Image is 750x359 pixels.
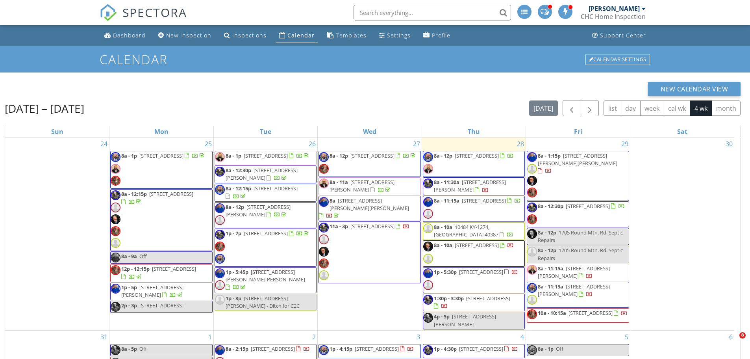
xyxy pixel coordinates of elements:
div: Dashboard [113,32,146,39]
img: img_4277.jpeg [111,284,120,294]
button: New Calendar View [648,82,741,96]
img: img_7866.jpeg [423,345,433,355]
span: 1:30p - 3:30p [434,295,464,302]
td: Go to August 24, 2025 [5,138,109,330]
span: 1p - 3p [226,295,241,302]
a: Go to August 31, 2025 [99,331,109,343]
img: img_4277.jpeg [215,268,225,278]
a: Templates [324,28,370,43]
button: day [621,100,641,116]
img: img_7916.jpeg [111,164,120,174]
img: default-user-f0147aede5fd5fa78ca7ade42f37bd4542148d508eef1c3d3ea960f66861d68b.jpg [527,295,537,305]
a: 1p - 7p [STREET_ADDRESS] [215,229,317,267]
a: 8a - 10a [STREET_ADDRESS] [434,242,514,249]
a: Thursday [466,126,481,137]
a: Calendar Settings [585,53,651,66]
span: 11a - 3p [330,223,348,230]
h1: Calendar [100,52,651,66]
a: New Inspection [155,28,215,43]
a: 1p - 5:30p [STREET_ADDRESS] [434,268,518,275]
img: thumbnail_img_20230810_080111.jpg [111,176,120,186]
span: [STREET_ADDRESS][PERSON_NAME][PERSON_NAME] [226,268,305,283]
iframe: Intercom live chat [723,332,742,351]
span: [STREET_ADDRESS] [459,345,503,352]
img: img_7866.jpeg [423,313,433,323]
img: img_7866.jpeg [527,203,537,212]
img: img_7916.jpeg [319,179,329,188]
span: 8a - 12:30p [538,203,563,210]
span: [STREET_ADDRESS] [459,268,503,275]
span: 1p - 7p [226,230,241,237]
td: Go to August 30, 2025 [630,138,734,330]
td: Go to August 26, 2025 [213,138,318,330]
span: 8a - 1p [121,152,137,159]
img: default-user-f0147aede5fd5fa78ca7ade42f37bd4542148d508eef1c3d3ea960f66861d68b.jpg [423,223,433,233]
a: 8a - 12p [STREET_ADDRESS] [319,151,421,177]
span: 8a - 11a [330,179,348,186]
span: 8a - 12p [330,152,348,159]
a: 8a - 10a 10484 KY-1274, [GEOGRAPHIC_DATA] 40387 [423,222,525,240]
a: 8a - 12:30p [STREET_ADDRESS][PERSON_NAME] [215,166,317,183]
a: 8a - 12:30p [STREET_ADDRESS] [538,203,625,210]
div: Settings [387,32,411,39]
span: [STREET_ADDRESS][PERSON_NAME] [538,265,610,279]
img: default-user-f0147aede5fd5fa78ca7ade42f37bd4542148d508eef1c3d3ea960f66861d68b.jpg [423,254,433,264]
a: 10a - 10:15a [STREET_ADDRESS] [527,308,629,322]
a: 8a - 10a [STREET_ADDRESS] [423,240,525,266]
a: 8a - 12:30p [STREET_ADDRESS] [527,201,629,227]
a: 11a - 3p [STREET_ADDRESS] [319,221,421,283]
a: Go to August 24, 2025 [99,138,109,150]
a: Settings [376,28,414,43]
a: Tuesday [258,126,273,137]
img: fb_img_1527701724893_1.jpg [527,176,537,186]
a: 8a - 12p [STREET_ADDRESS] [434,152,514,159]
span: [STREET_ADDRESS] [254,185,298,192]
img: img_7866.jpeg [111,302,120,312]
a: Calendar [276,28,318,43]
a: Friday [572,126,584,137]
span: 1p - 4:30p [434,345,457,352]
a: 1p - 5p [STREET_ADDRESS][PERSON_NAME] [110,283,213,300]
a: Go to September 1, 2025 [207,331,213,343]
img: img_4277.jpeg [111,253,120,262]
span: [STREET_ADDRESS] [350,223,394,230]
span: [STREET_ADDRESS] [566,203,610,210]
span: 10a - 10:15a [538,309,566,316]
img: thumbnail_img_20230810_080111.jpg [527,214,537,224]
div: Profile [432,32,450,39]
a: Dashboard [101,28,149,43]
a: 8a [STREET_ADDRESS][PERSON_NAME][PERSON_NAME] [319,197,409,219]
span: 8a - 12:15p [226,185,251,192]
img: img_4277.jpeg [423,268,433,278]
a: 8a - 1p [STREET_ADDRESS] [121,152,206,159]
a: 8a - 11:15a [STREET_ADDRESS] [434,197,521,204]
div: Templates [336,32,367,39]
span: [STREET_ADDRESS][PERSON_NAME] [434,313,496,327]
a: 12p - 12:15p [STREET_ADDRESS] [121,265,196,280]
div: Support Center [600,32,646,39]
a: Go to August 29, 2025 [620,138,630,150]
a: 8a - 11:15a [STREET_ADDRESS][PERSON_NAME] [527,264,629,281]
a: Support Center [589,28,649,43]
a: 8a - 1:15p [STREET_ADDRESS][PERSON_NAME][PERSON_NAME] [527,151,629,201]
a: Profile [420,28,454,43]
a: 8a - 1p [STREET_ADDRESS] [110,151,213,189]
img: img_7866.jpeg [215,230,225,240]
a: 1p - 4:15p [STREET_ADDRESS] [330,345,414,352]
a: 8a - 12p [STREET_ADDRESS] [330,152,417,159]
span: 8a - 12p [538,247,556,254]
img: thumbnail_img_20230810_080111.jpg [319,164,329,174]
a: 8a - 12p [STREET_ADDRESS] [423,151,525,177]
span: 8a - 11:15a [538,283,563,290]
img: thumbnail_img_20230810_080111.jpg [319,259,329,268]
span: 1p - 5p [121,284,137,291]
img: fb_img_1527701724893_1.jpg [423,242,433,251]
span: 1p - 5:30p [434,268,457,275]
img: img_20230925_205229.jpg [215,254,225,264]
span: 12p - 12:15p [121,265,150,272]
a: Sunday [50,126,65,137]
img: default-user-f0147aede5fd5fa78ca7ade42f37bd4542148d508eef1c3d3ea960f66861d68b.jpg [111,238,120,248]
span: 8a - 1:15p [538,152,561,159]
img: img_7916.jpeg [423,164,433,174]
div: [PERSON_NAME] [589,5,640,13]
